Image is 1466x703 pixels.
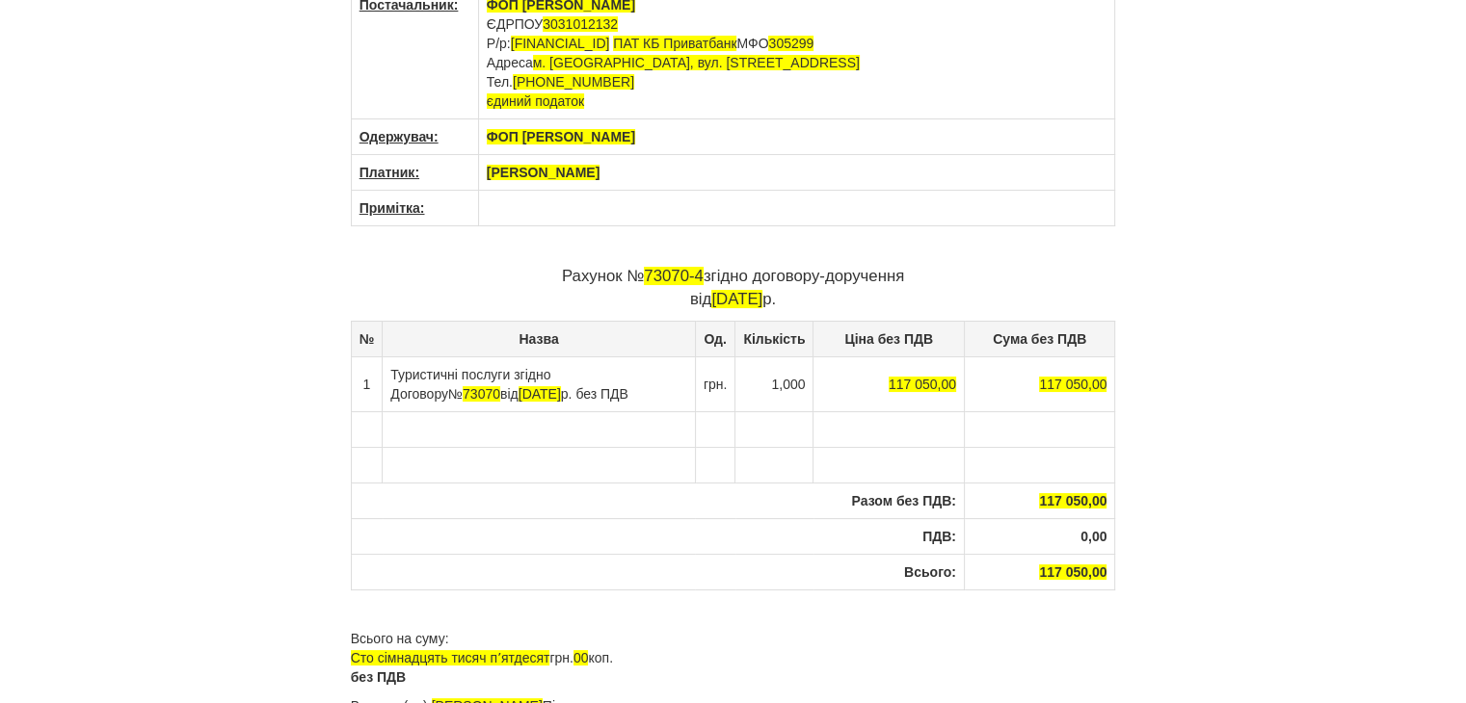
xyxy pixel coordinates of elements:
span: 73070 [463,386,500,402]
td: Туристичні послуги згідно Договору від р. без ПДВ [383,356,696,411]
span: № [448,386,500,402]
span: 3031012132 [543,16,618,32]
p: Рахунок № згідно договору-доручення від р. [351,265,1116,311]
span: [DATE] [711,290,762,308]
span: ПАТ КБ Приватбанк [613,36,736,51]
td: 1 [351,356,383,411]
th: Всього: [351,554,964,589]
u: Примітка: [360,200,425,216]
th: № [351,321,383,356]
span: 117 050,00 [1039,493,1106,508]
th: 0,00 [964,518,1114,554]
th: Разом без ПДВ: [351,482,964,518]
span: 305299 [768,36,813,51]
span: 00 [573,650,589,665]
span: 73070-4 [644,267,704,285]
td: грн. [695,356,735,411]
td: 1,000 [735,356,813,411]
span: [DATE] [519,386,561,402]
u: Платник: [360,165,419,180]
u: Одержувач: [360,129,439,144]
th: Од. [695,321,735,356]
span: [PERSON_NAME] [487,165,600,180]
span: 117 050,00 [889,377,956,392]
span: м. [GEOGRAPHIC_DATA], вул. [STREET_ADDRESS] [533,55,860,70]
th: Назва [383,321,696,356]
p: Всього на суму: грн. коп. [351,629,1116,687]
span: [PHONE_NUMBER] [513,74,634,90]
b: без ПДВ [351,669,406,685]
th: Кількість [735,321,813,356]
span: [FINANCIAL_ID] [511,36,610,51]
span: 117 050,00 [1039,564,1106,580]
span: Сто сімнадцять тисяч пʼятдесят [351,650,550,665]
span: єдиний податок [487,93,584,109]
th: ПДВ: [351,518,964,554]
th: Ціна без ПДВ [813,321,964,356]
span: 117 050,00 [1039,377,1106,392]
th: Сума без ПДВ [964,321,1114,356]
span: ФОП [PERSON_NAME] [487,129,635,144]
